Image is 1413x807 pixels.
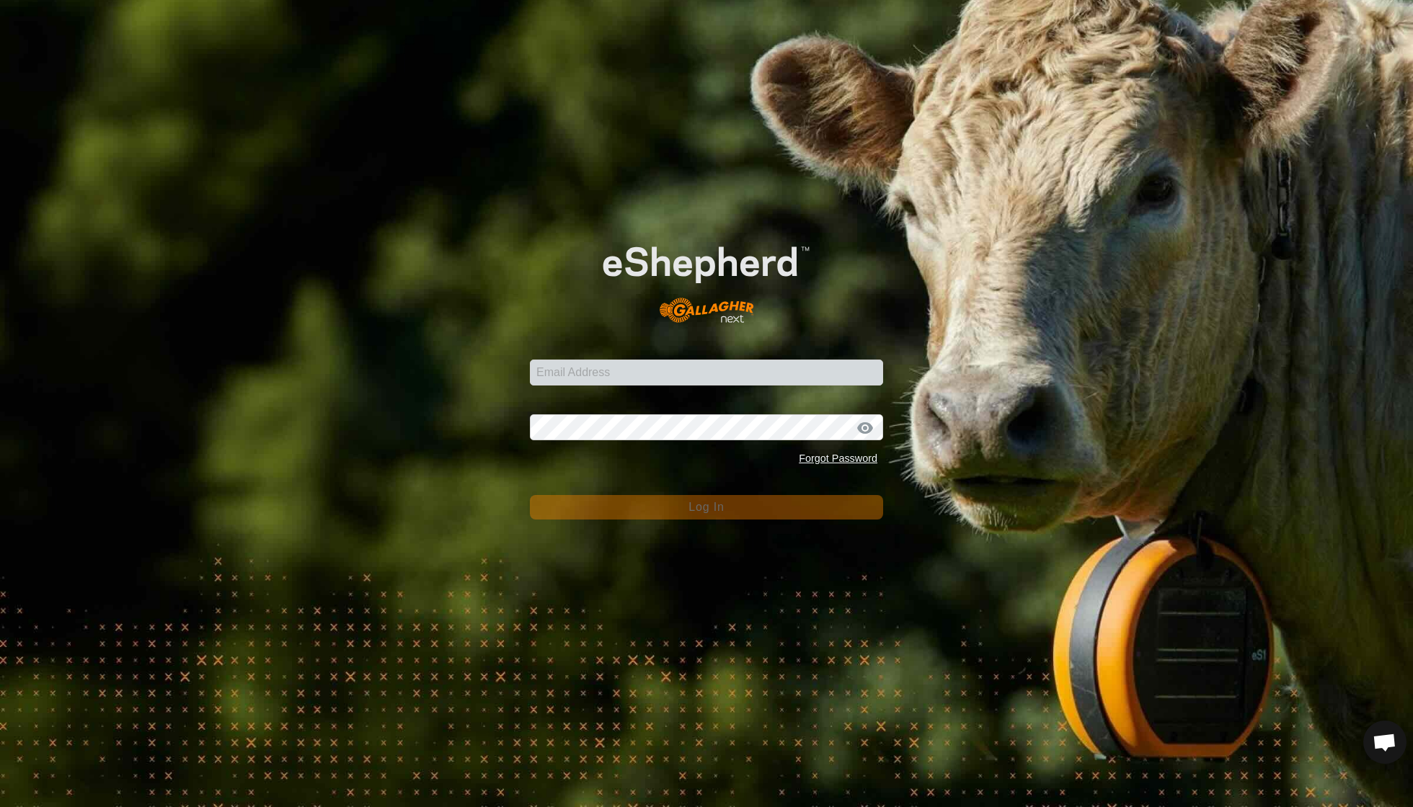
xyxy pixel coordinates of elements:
span: Log In [688,501,724,513]
div: Open chat [1363,721,1407,764]
img: E-shepherd Logo [565,217,848,337]
button: Log In [530,495,883,520]
a: Forgot Password [799,452,877,464]
input: Email Address [530,360,883,385]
